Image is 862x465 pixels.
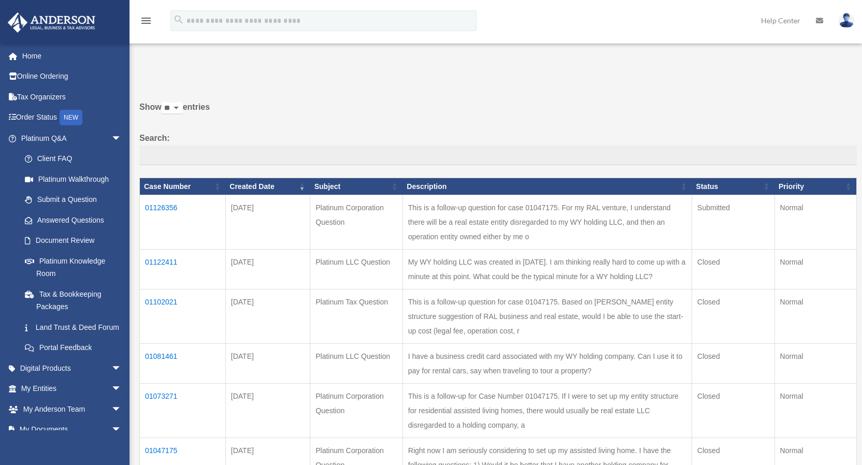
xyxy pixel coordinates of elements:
i: search [173,14,184,25]
td: Platinum LLC Question [310,250,403,289]
td: [DATE] [225,195,310,250]
input: Search: [139,146,857,165]
a: Answered Questions [15,210,127,230]
img: Anderson Advisors Platinum Portal [5,12,98,33]
td: 01102021 [140,289,226,344]
th: Created Date: activate to sort column ascending [225,178,310,195]
td: This is a follow-up for Case Number 01047175. If I were to set up my entity structure for residen... [403,384,692,438]
a: Land Trust & Deed Forum [15,317,132,338]
td: My WY holding LLC was created in [DATE]. I am thinking really hard to come up with a minute at th... [403,250,692,289]
td: Platinum LLC Question [310,344,403,384]
a: My Entitiesarrow_drop_down [7,379,137,399]
td: [DATE] [225,384,310,438]
td: This is a follow-up question for case 01047175. For my RAL venture, I understand there will be a ... [403,195,692,250]
td: Normal [774,250,856,289]
td: Normal [774,384,856,438]
span: arrow_drop_down [111,128,132,149]
a: Tax & Bookkeeping Packages [15,284,132,317]
td: Normal [774,195,856,250]
a: Platinum Walkthrough [15,169,132,190]
label: Search: [139,131,857,165]
span: arrow_drop_down [111,379,132,400]
img: User Pic [839,13,854,28]
td: Submitted [692,195,774,250]
a: Document Review [15,230,132,251]
span: arrow_drop_down [111,419,132,441]
div: NEW [60,110,82,125]
td: Platinum Corporation Question [310,195,403,250]
td: [DATE] [225,344,310,384]
a: Platinum Knowledge Room [15,251,132,284]
th: Status: activate to sort column ascending [692,178,774,195]
a: Tax Organizers [7,86,137,107]
td: I have a business credit card associated with my WY holding company. Can I use it to pay for rent... [403,344,692,384]
td: [DATE] [225,250,310,289]
th: Case Number: activate to sort column ascending [140,178,226,195]
a: Client FAQ [15,149,132,169]
a: My Anderson Teamarrow_drop_down [7,399,137,419]
th: Subject: activate to sort column ascending [310,178,403,195]
td: 01073271 [140,384,226,438]
td: Normal [774,344,856,384]
a: Digital Productsarrow_drop_down [7,358,137,379]
td: [DATE] [225,289,310,344]
a: Portal Feedback [15,338,132,358]
td: Closed [692,384,774,438]
th: Description: activate to sort column ascending [403,178,692,195]
th: Priority: activate to sort column ascending [774,178,856,195]
td: 01122411 [140,250,226,289]
a: Online Ordering [7,66,137,87]
td: 01126356 [140,195,226,250]
select: Showentries [162,103,183,114]
span: arrow_drop_down [111,358,132,379]
td: Closed [692,250,774,289]
td: Closed [692,289,774,344]
td: Normal [774,289,856,344]
span: arrow_drop_down [111,399,132,420]
a: Order StatusNEW [7,107,137,128]
a: menu [140,18,152,27]
a: Platinum Q&Aarrow_drop_down [7,128,132,149]
td: Platinum Corporation Question [310,384,403,438]
td: Platinum Tax Question [310,289,403,344]
label: Show entries [139,100,857,125]
i: menu [140,14,152,27]
a: My Documentsarrow_drop_down [7,419,137,440]
td: 01081461 [140,344,226,384]
td: This is a follow-up question for case 01047175. Based on [PERSON_NAME] entity structure suggestio... [403,289,692,344]
td: Closed [692,344,774,384]
a: Home [7,46,137,66]
a: Submit a Question [15,190,132,210]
